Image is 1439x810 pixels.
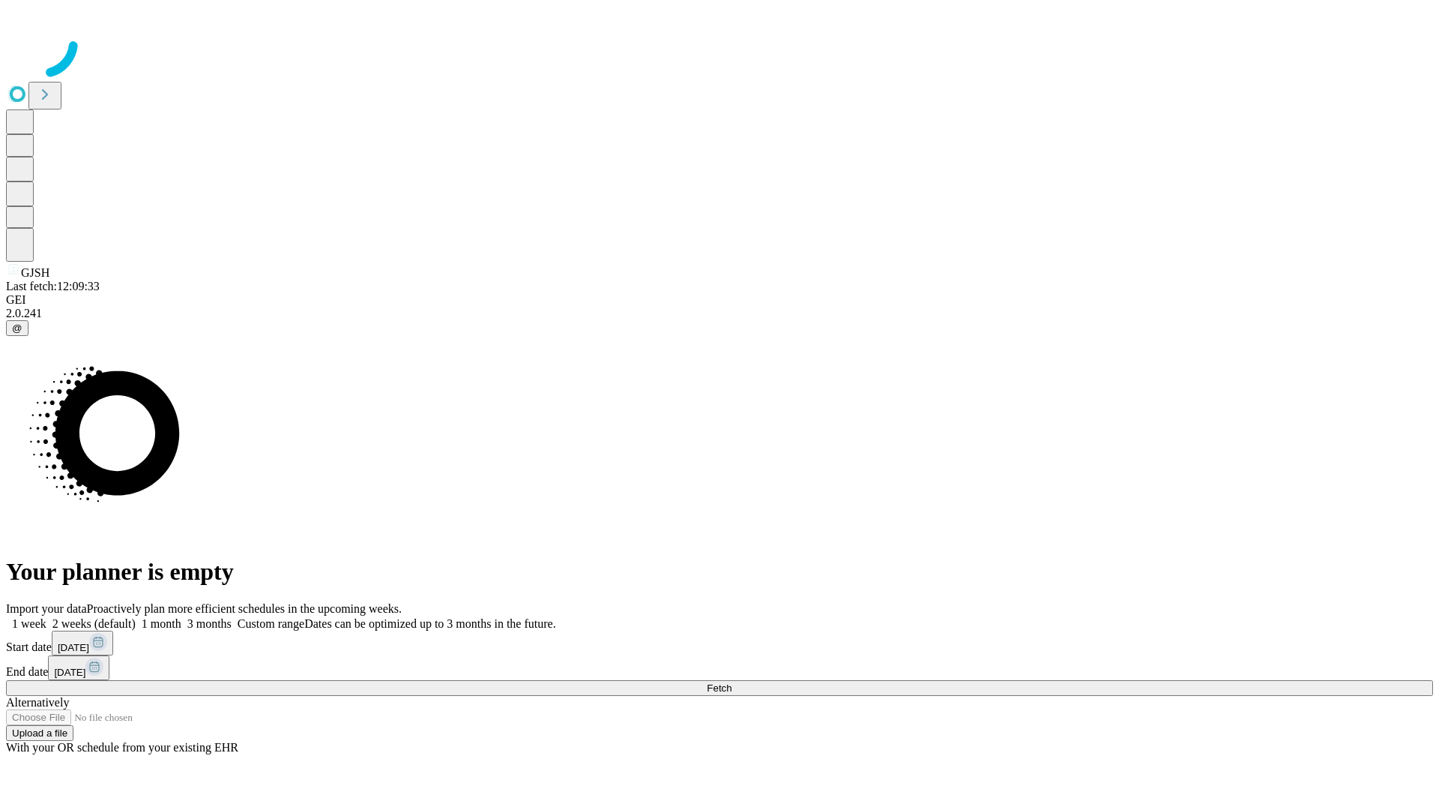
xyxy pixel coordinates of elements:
[6,680,1433,696] button: Fetch
[6,293,1433,307] div: GEI
[6,320,28,336] button: @
[6,696,69,709] span: Alternatively
[6,558,1433,586] h1: Your planner is empty
[6,602,87,615] span: Import your data
[12,322,22,334] span: @
[6,655,1433,680] div: End date
[142,617,181,630] span: 1 month
[52,617,136,630] span: 2 weeks (default)
[6,280,100,292] span: Last fetch: 12:09:33
[6,631,1433,655] div: Start date
[6,307,1433,320] div: 2.0.241
[187,617,232,630] span: 3 months
[6,725,73,741] button: Upload a file
[52,631,113,655] button: [DATE]
[238,617,304,630] span: Custom range
[58,642,89,653] span: [DATE]
[21,266,49,279] span: GJSH
[707,682,731,694] span: Fetch
[12,617,46,630] span: 1 week
[87,602,402,615] span: Proactively plan more efficient schedules in the upcoming weeks.
[6,741,238,754] span: With your OR schedule from your existing EHR
[304,617,555,630] span: Dates can be optimized up to 3 months in the future.
[54,667,85,678] span: [DATE]
[48,655,109,680] button: [DATE]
